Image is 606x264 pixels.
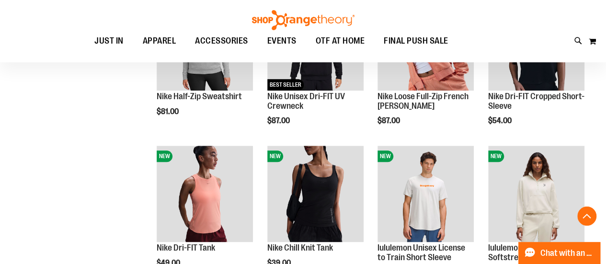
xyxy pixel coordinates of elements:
[306,30,375,52] a: OTF AT HOME
[267,30,297,52] span: EVENTS
[540,249,595,258] span: Chat with an Expert
[85,30,133,52] a: JUST IN
[267,150,283,162] span: NEW
[157,150,172,162] span: NEW
[488,116,513,125] span: $54.00
[377,243,465,262] a: lululemon Unisex License to Train Short Sleeve
[488,150,504,162] span: NEW
[267,243,333,253] a: Nike Chill Knit Tank
[377,92,469,111] a: Nike Loose Full-Zip French [PERSON_NAME]
[377,146,474,243] a: lululemon Unisex License to Train Short SleeveNEW
[377,116,401,125] span: $87.00
[377,150,393,162] span: NEW
[267,146,364,242] img: Nike Chill Knit Tank
[157,146,253,242] img: Nike Dri-FIT Tank
[518,242,601,264] button: Chat with an Expert
[267,79,304,91] span: BEST SELLER
[267,116,291,125] span: $87.00
[195,30,248,52] span: ACCESSORIES
[316,30,365,52] span: OTF AT HOME
[267,146,364,243] a: Nike Chill Knit TankNEW
[384,30,448,52] span: FINAL PUSH SALE
[157,146,253,243] a: Nike Dri-FIT TankNEW
[488,146,584,243] a: lululemon Brushed Softstreme Half ZipNEW
[258,30,306,52] a: EVENTS
[488,92,584,111] a: Nike Dri-FIT Cropped Short-Sleeve
[157,243,215,253] a: Nike Dri-FIT Tank
[185,30,258,52] a: ACCESSORIES
[157,107,180,116] span: $81.00
[488,146,584,242] img: lululemon Brushed Softstreme Half Zip
[267,92,345,111] a: Nike Unisex Dri-FIT UV Crewneck
[251,10,356,30] img: Shop Orangetheory
[133,30,186,52] a: APPAREL
[157,92,242,101] a: Nike Half-Zip Sweatshirt
[143,30,176,52] span: APPAREL
[374,30,458,52] a: FINAL PUSH SALE
[94,30,124,52] span: JUST IN
[377,146,474,242] img: lululemon Unisex License to Train Short Sleeve
[577,207,596,226] button: Back To Top
[488,243,557,262] a: lululemon Brushed Softstreme Half Zip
